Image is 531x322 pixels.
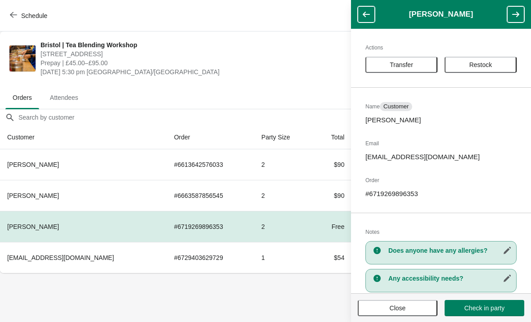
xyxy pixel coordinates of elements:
[445,300,524,316] button: Check in party
[40,49,361,58] span: [STREET_ADDRESS]
[18,109,531,125] input: Search by customer
[254,211,314,242] td: 2
[7,192,59,199] span: [PERSON_NAME]
[365,176,517,185] h2: Order
[5,89,39,106] span: Orders
[383,103,409,110] span: Customer
[9,45,36,72] img: Bristol | Tea Blending Workshop
[4,8,54,24] button: Schedule
[254,180,314,211] td: 2
[390,304,406,312] span: Close
[254,242,314,273] td: 1
[7,254,114,261] span: [EMAIL_ADDRESS][DOMAIN_NAME]
[365,57,437,73] button: Transfer
[388,274,512,283] h3: Any accessibility needs?
[43,89,85,106] span: Attendees
[167,149,254,180] td: # 6613642576033
[40,67,361,76] span: [DATE] 5:30 pm [GEOGRAPHIC_DATA]/[GEOGRAPHIC_DATA]
[40,58,361,67] span: Prepay | £45.00–£95.00
[365,102,517,111] h2: Name
[314,211,352,242] td: Free
[314,125,352,149] th: Total
[167,211,254,242] td: # 6719269896353
[21,12,47,19] span: Schedule
[254,149,314,180] td: 2
[375,10,507,19] h1: [PERSON_NAME]
[167,125,254,149] th: Order
[7,223,59,230] span: [PERSON_NAME]
[445,57,517,73] button: Restock
[464,304,504,312] span: Check in party
[40,40,361,49] span: Bristol | Tea Blending Workshop
[314,149,352,180] td: $90
[358,300,437,316] button: Close
[314,242,352,273] td: $54
[469,61,492,68] span: Restock
[167,180,254,211] td: # 6663587856545
[365,152,517,161] p: [EMAIL_ADDRESS][DOMAIN_NAME]
[365,189,517,198] p: # 6719269896353
[388,246,512,255] h3: Does anyone have any allergies?
[365,43,517,52] h2: Actions
[7,161,59,168] span: [PERSON_NAME]
[390,61,413,68] span: Transfer
[365,116,517,125] p: [PERSON_NAME]
[167,242,254,273] td: # 6729403629729
[254,125,314,149] th: Party Size
[365,139,517,148] h2: Email
[365,228,517,237] h2: Notes
[314,180,352,211] td: $90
